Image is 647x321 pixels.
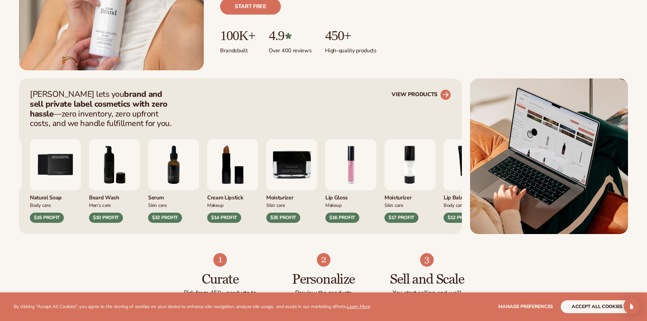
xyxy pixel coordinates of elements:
[470,78,628,234] img: Shopify Image 2
[148,139,199,223] div: 7 / 9
[148,201,199,209] div: Skin Care
[384,190,435,201] div: Moisturizer
[220,28,255,43] p: 100K+
[30,213,64,223] div: $15 PROFIT
[384,139,435,223] div: 2 / 9
[266,139,317,190] img: Moisturizer.
[325,139,376,190] img: Pink lip gloss.
[30,89,176,128] p: [PERSON_NAME] lets you —zero inventory, zero upfront costs, and we handle fulfillment for you.
[389,290,465,297] p: You start selling and we'll
[444,213,478,223] div: $12 PROFIT
[325,139,376,223] div: 1 / 9
[30,139,81,190] img: Nature bar of soap.
[624,298,640,314] div: Open Intercom Messenger
[498,300,553,313] button: Manage preferences
[444,201,495,209] div: Body Care
[213,253,227,267] img: Shopify Image 4
[444,139,495,223] div: 3 / 9
[30,190,81,201] div: Natural Soap
[384,201,435,209] div: Skin Care
[207,139,258,223] div: 8 / 9
[266,139,317,223] div: 9 / 9
[269,43,311,54] p: Over 400 reviews
[384,139,435,190] img: Moisturizing lotion.
[266,201,317,209] div: Skin Care
[220,43,255,54] p: Brands built
[498,303,553,310] span: Manage preferences
[347,303,370,310] a: Learn More
[561,300,633,313] button: accept all cookies
[207,190,258,201] div: Cream Lipstick
[89,201,140,209] div: Men’s Care
[89,139,140,190] img: Foaming beard wash.
[325,190,376,201] div: Lip Gloss
[325,43,376,54] p: High-quality products
[444,139,495,190] img: Smoothing lip balm.
[89,213,123,223] div: $10 PROFIT
[207,213,241,223] div: $14 PROFIT
[285,272,362,287] h3: Personalize
[207,201,258,209] div: Makeup
[285,290,362,297] p: Preview the products
[266,190,317,201] div: Moisturizer
[182,290,258,303] p: Pick from 450+ products to build your perfect collection.
[207,139,258,190] img: Luxury cream lipstick.
[325,213,359,223] div: $16 PROFIT
[89,190,140,201] div: Beard Wash
[389,272,465,287] h3: Sell and Scale
[148,190,199,201] div: Serum
[325,201,376,209] div: Makeup
[420,253,434,267] img: Shopify Image 6
[14,304,370,310] p: By clicking "Accept All Cookies", you agree to the storing of cookies on your device to enhance s...
[30,139,81,223] div: 5 / 9
[384,213,418,223] div: $17 PROFIT
[269,28,311,43] p: 4.9
[392,89,451,100] a: VIEW PRODUCTS
[325,28,376,43] p: 450+
[266,213,300,223] div: $35 PROFIT
[89,139,140,223] div: 6 / 9
[30,89,167,119] strong: brand and sell private label cosmetics with zero hassle
[182,272,258,287] h3: Curate
[317,253,330,267] img: Shopify Image 5
[444,190,495,201] div: Lip Balm
[148,213,182,223] div: $32 PROFIT
[148,139,199,190] img: Collagen and retinol serum.
[30,201,81,209] div: Body Care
